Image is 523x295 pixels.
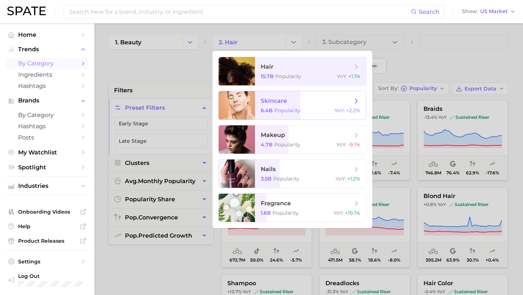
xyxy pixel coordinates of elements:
[261,166,276,173] span: nails
[18,71,76,78] span: Ingredients
[462,9,478,13] span: Show
[6,69,89,80] a: Ingredients
[346,107,360,114] span: +2.2%
[18,273,91,279] span: Log Out
[6,29,89,40] a: Home
[336,175,346,182] span: YoY :
[6,206,89,217] a: Onboarding Videos
[212,51,372,228] ul: Change Category
[261,141,273,148] span: 4.7b
[18,60,76,67] span: by Category
[18,149,76,156] span: My Watchlist
[18,112,76,118] span: by Category
[261,63,273,70] span: hair
[6,121,89,132] a: Hashtags
[261,73,274,80] span: 15.7b
[6,221,89,232] a: Help
[347,175,360,182] span: +1.2%
[460,7,518,16] button: ShowUS Market
[335,107,345,114] span: YoY :
[68,5,411,18] input: Search here for a brand, industry, or ingredient
[261,107,273,114] span: 6.4b
[18,238,76,244] span: Product Releases
[18,123,76,130] span: Hashtags
[6,256,89,267] a: Settings
[18,46,76,53] span: Trends
[18,183,76,189] span: Industries
[345,210,360,216] span: +19.1%
[348,73,360,80] span: +1.1%
[275,73,301,80] span: Popularity
[261,97,287,104] span: skincare
[18,97,76,104] span: Brands
[6,44,89,55] button: Trends
[18,31,76,38] span: Home
[336,141,346,148] span: YoY :
[18,134,76,141] span: Posts
[274,141,300,148] span: Popularity
[272,210,299,216] span: Popularity
[6,147,89,158] a: My Watchlist
[337,73,347,80] span: YoY :
[18,223,76,230] span: Help
[6,162,89,173] a: Spotlight
[261,210,271,216] span: 1.6b
[261,175,272,182] span: 3.5b
[261,200,291,207] span: fragrance
[6,95,89,106] button: Brands
[480,9,508,13] span: US Market
[273,175,299,182] span: Popularity
[348,141,360,148] span: -9.1%
[6,132,89,143] a: Posts
[18,209,76,215] span: Onboarding Videos
[6,58,89,69] a: by Category
[6,109,89,121] a: by Category
[6,80,89,92] a: Hashtags
[6,235,89,246] a: Product Releases
[274,107,300,114] span: Popularity
[261,132,285,138] span: makeup
[7,7,46,15] img: SPATE
[6,271,89,289] a: Log out. Currently logged in with e-mail raquelg@robertsbeauty.com.
[18,164,76,171] span: Spotlight
[419,8,439,15] span: Search
[333,210,344,216] span: YoY :
[6,181,89,191] button: Industries
[18,82,76,89] span: Hashtags
[18,258,76,265] span: Settings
